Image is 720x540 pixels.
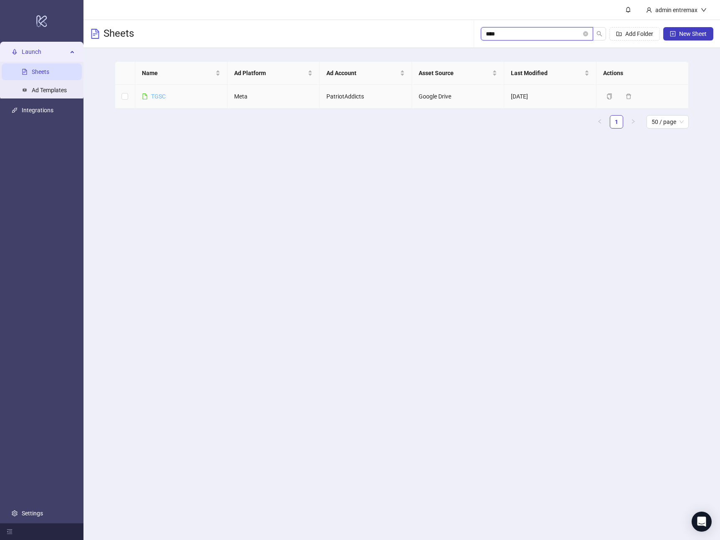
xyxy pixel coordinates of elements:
[631,119,636,124] span: right
[22,510,43,517] a: Settings
[32,87,67,93] a: Ad Templates
[583,31,588,36] button: close-circle
[627,115,640,129] button: right
[511,68,583,78] span: Last Modified
[663,27,713,40] button: New Sheet
[326,68,398,78] span: Ad Account
[412,85,504,109] td: Google Drive
[227,85,320,109] td: Meta
[625,30,653,37] span: Add Folder
[670,31,676,37] span: plus-square
[647,115,689,129] div: Page Size
[652,5,701,15] div: admin entremax
[32,68,49,75] a: Sheets
[616,31,622,37] span: folder-add
[596,31,602,37] span: search
[227,62,320,85] th: Ad Platform
[135,62,227,85] th: Name
[504,62,596,85] th: Last Modified
[692,512,712,532] div: Open Intercom Messenger
[610,116,623,128] a: 1
[142,68,214,78] span: Name
[597,119,602,124] span: left
[504,85,596,109] td: [DATE]
[234,68,306,78] span: Ad Platform
[12,49,18,55] span: rocket
[626,93,632,99] span: delete
[593,115,606,129] li: Previous Page
[22,43,68,60] span: Launch
[606,93,612,99] span: copy
[652,116,684,128] span: 50 / page
[609,27,660,40] button: Add Folder
[142,93,148,99] span: file
[90,29,100,39] span: file-text
[679,30,707,37] span: New Sheet
[646,7,652,13] span: user
[610,115,623,129] li: 1
[412,62,504,85] th: Asset Source
[320,85,412,109] td: PatriotAddicts
[7,529,13,535] span: menu-fold
[701,7,707,13] span: down
[596,62,689,85] th: Actions
[22,107,53,114] a: Integrations
[625,7,631,13] span: bell
[320,62,412,85] th: Ad Account
[104,27,134,40] h3: Sheets
[419,68,490,78] span: Asset Source
[151,93,166,100] a: TGSC
[593,115,606,129] button: left
[627,115,640,129] li: Next Page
